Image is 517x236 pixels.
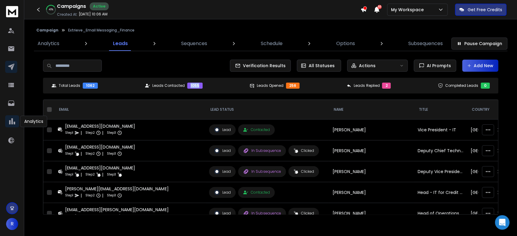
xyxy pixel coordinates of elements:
[240,63,286,69] span: Verification Results
[451,38,507,50] button: Pause Campaign
[329,120,414,140] td: [PERSON_NAME]
[214,169,230,174] div: Lead
[65,186,168,192] div: [PERSON_NAME][EMAIL_ADDRESS][DOMAIN_NAME]
[243,190,270,195] div: Contacted
[81,151,82,157] p: |
[65,123,135,129] div: [EMAIL_ADDRESS][DOMAIN_NAME]
[83,83,98,89] div: 1062
[293,169,314,174] div: Clicked
[107,151,116,157] p: Step 3
[90,2,109,10] div: Active
[6,218,18,230] button: R
[177,36,211,51] a: Sequences
[214,190,230,195] div: Lead
[329,161,414,182] td: [PERSON_NAME]
[102,213,103,219] p: |
[309,63,335,69] p: All Statuses
[408,40,443,47] p: Subsequences
[332,36,358,51] a: Options
[107,130,116,136] p: Step 3
[65,213,73,219] p: Step 1
[214,127,230,133] div: Lead
[414,120,467,140] td: Vice President - IT
[243,148,281,153] div: In Subsequence
[54,100,205,120] th: EMAIL
[65,144,135,150] div: [EMAIL_ADDRESS][DOMAIN_NAME]
[102,130,103,136] p: |
[481,83,490,89] div: 0
[336,40,355,47] p: Options
[113,40,128,47] p: Leads
[107,213,116,219] p: Step 3
[34,36,63,51] a: Analytics
[85,151,95,157] p: Step 2
[36,28,58,33] button: Campaign
[81,130,82,136] p: |
[414,100,467,120] th: Title
[445,83,478,88] p: Completed Leads
[68,28,134,33] p: Extrieve_Email Messaging_Finance
[230,60,291,72] button: Verification Results
[257,36,286,51] a: Schedule
[102,151,103,157] p: |
[81,213,82,219] p: |
[57,12,78,17] p: Created At:
[329,203,414,224] td: [PERSON_NAME]
[257,83,283,88] p: Leads Opened
[455,4,506,16] button: Get Free Credits
[354,83,379,88] p: Leads Replied
[81,172,82,178] p: |
[107,172,116,178] p: Step 3
[414,203,467,224] td: Head of Operations
[468,7,502,13] p: Get Free Credits
[293,148,314,153] div: Clicked
[495,215,509,230] div: Open Intercom Messenger
[65,151,73,157] p: Step 1
[329,182,414,203] td: [PERSON_NAME]
[65,207,168,213] div: [EMAIL_ADDRESS][PERSON_NAME][DOMAIN_NAME]
[414,140,467,161] td: Deputy Chief Technology Officer
[107,192,116,198] p: Step 3
[243,211,281,216] div: In Subsequence
[49,8,53,11] p: 40 %
[414,161,467,182] td: Deputy Vice President IT
[65,172,73,178] p: Step 1
[65,192,73,198] p: Step 1
[79,12,108,17] p: [DATE] 10:06 AM
[59,83,80,88] p: Total Leads
[382,83,391,89] div: 2
[187,83,203,89] div: 1055
[85,130,95,136] p: Step 2
[243,169,281,174] div: In Subsequence
[65,130,73,136] p: Step 1
[214,148,230,153] div: Lead
[102,172,103,178] p: |
[85,192,95,198] p: Step 2
[359,63,376,69] p: Actions
[329,140,414,161] td: [PERSON_NAME]
[261,40,283,47] p: Schedule
[414,182,467,203] td: Head - IT for Credit Risk Collection and Distribution
[405,36,446,51] a: Subsequences
[462,60,498,72] button: Add New
[152,83,185,88] p: Leads Contacted
[181,40,207,47] p: Sequences
[109,36,131,51] a: Leads
[65,165,135,171] div: [EMAIL_ADDRESS][DOMAIN_NAME]
[243,127,270,132] div: Contacted
[85,172,95,178] p: Step 2
[214,211,230,216] div: Lead
[377,5,382,9] span: 50
[391,7,426,13] p: My Workspace
[85,213,95,219] p: Step 2
[205,100,329,120] th: LEAD STATUS
[57,3,86,10] h1: Campaigns
[329,100,414,120] th: NAME
[81,192,82,198] p: |
[424,63,451,69] span: AI Prompts
[414,60,456,72] button: AI Prompts
[286,83,300,89] div: 256
[102,192,103,198] p: |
